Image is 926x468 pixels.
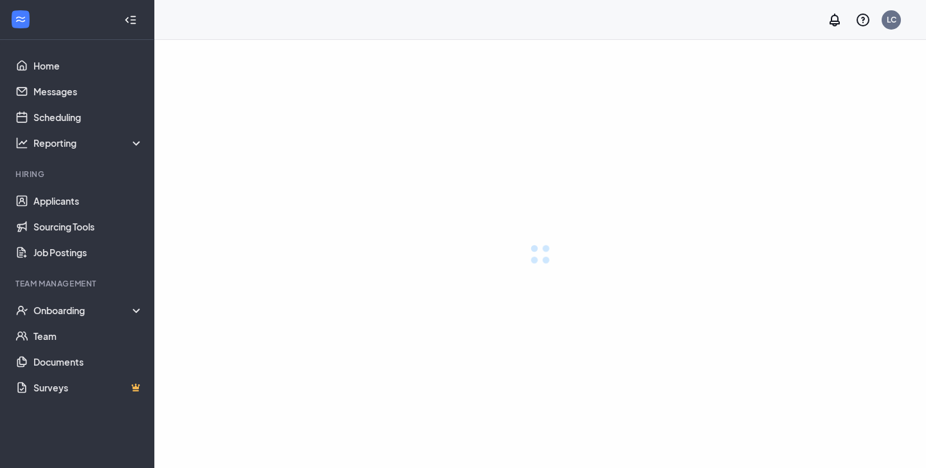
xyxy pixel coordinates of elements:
a: Team [33,323,143,349]
a: Job Postings [33,239,143,265]
svg: Collapse [124,14,137,26]
a: Applicants [33,188,143,214]
div: Team Management [15,278,141,289]
svg: Analysis [15,136,28,149]
div: Hiring [15,169,141,180]
a: SurveysCrown [33,375,143,400]
svg: QuestionInfo [855,12,871,28]
svg: Notifications [827,12,842,28]
a: Messages [33,79,143,104]
a: Scheduling [33,104,143,130]
a: Home [33,53,143,79]
div: Onboarding [33,304,144,317]
div: Reporting [33,136,144,149]
svg: UserCheck [15,304,28,317]
svg: WorkstreamLogo [14,13,27,26]
div: LC [887,14,896,25]
a: Sourcing Tools [33,214,143,239]
a: Documents [33,349,143,375]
